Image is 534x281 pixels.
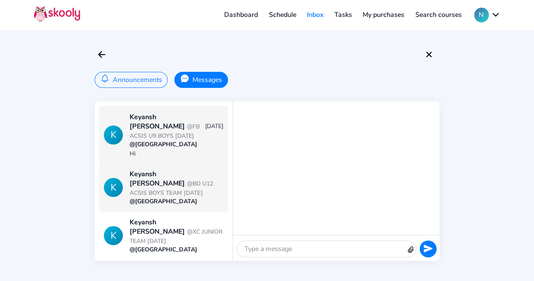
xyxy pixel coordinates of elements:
div: K [104,125,123,145]
span: @FB ACSIS U9 BOYS [DATE] [130,123,200,140]
div: K [104,178,123,197]
a: Schedule [263,8,302,22]
ion-icon: arrow back outline [97,49,107,60]
a: Dashboard [219,8,263,22]
a: My purchases [357,8,410,22]
div: @[GEOGRAPHIC_DATA] [130,246,223,254]
a: Inbox [301,8,329,22]
ion-icon: close [424,49,434,60]
button: attach outline [406,245,415,257]
a: Tasks [329,8,358,22]
div: @[GEOGRAPHIC_DATA] [130,197,223,205]
div: Keyansh [PERSON_NAME] [130,112,205,140]
div: [DATE] [205,122,223,130]
button: arrow back outline [95,47,109,62]
ion-icon: attach outline [404,243,418,256]
div: Keyansh [PERSON_NAME] [130,169,223,197]
ion-icon: notifications outline [100,74,109,83]
a: Search courses [410,8,467,22]
ion-icon: chatbubble ellipses [180,74,189,83]
button: send [420,240,436,257]
button: Announcements [95,72,168,88]
button: close [422,47,436,62]
div: Hi [130,150,223,158]
div: Keyansh [PERSON_NAME] [130,218,223,246]
ion-icon: send [423,244,433,253]
img: Skooly [34,5,80,22]
button: Nchevron down outline [474,8,500,22]
div: @[GEOGRAPHIC_DATA] [130,140,223,148]
button: Messages [174,72,228,88]
div: K [104,226,123,245]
